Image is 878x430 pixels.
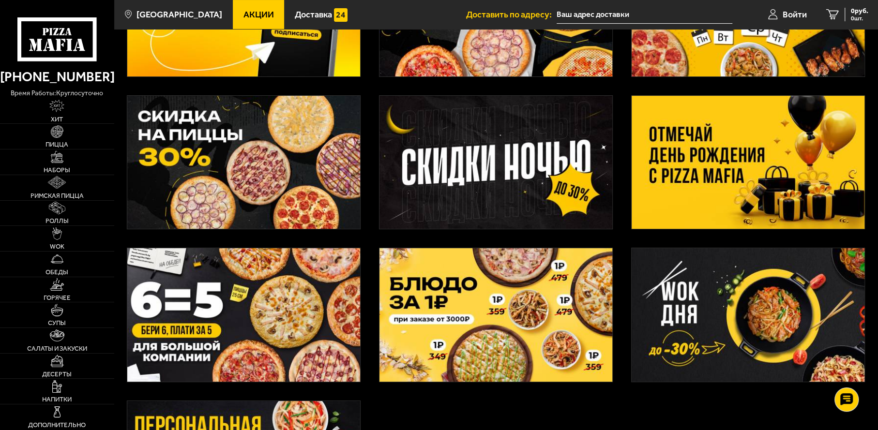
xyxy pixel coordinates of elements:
span: Римская пицца [30,193,84,199]
span: WOK [50,243,64,250]
span: 0 руб. [851,8,868,15]
span: Обеды [45,269,68,275]
span: Акции [243,10,274,19]
span: Наборы [44,167,70,173]
span: Напитки [42,396,72,402]
span: Горячее [44,295,71,301]
span: Войти [783,10,807,19]
span: Доставить по адресу: [466,10,557,19]
img: 15daf4d41897b9f0e9f617042186c801.svg [334,8,348,22]
span: [GEOGRAPHIC_DATA] [136,10,222,19]
span: Десерты [42,371,72,377]
span: 0 шт. [851,15,868,21]
span: Дополнительно [28,422,86,428]
span: Хит [51,116,63,122]
input: Ваш адрес доставки [557,6,732,24]
span: Доставка [295,10,332,19]
span: Пицца [45,141,68,148]
span: Роллы [45,218,69,224]
span: Салаты и закуски [27,345,87,352]
span: Супы [48,320,66,326]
